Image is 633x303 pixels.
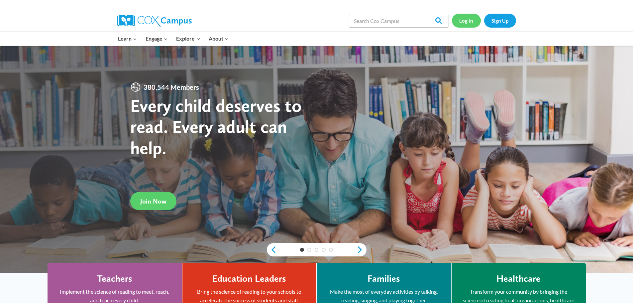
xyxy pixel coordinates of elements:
a: Log In [452,14,481,27]
a: 3 [315,248,319,252]
h4: Families [368,273,400,284]
a: Sign Up [484,14,516,27]
strong: Every child deserves to read. Every adult can help. [130,95,302,158]
a: 2 [307,248,311,252]
a: 1 [300,248,304,252]
button: Child menu of Explore [172,32,205,46]
img: Cox Campus [117,15,192,27]
a: previous [267,246,277,254]
button: Child menu of Learn [114,32,142,46]
h4: Education Leaders [212,273,286,284]
button: Child menu of Engage [141,32,172,46]
a: next [357,246,367,254]
a: Join Now [130,192,176,210]
div: content slider buttons [267,243,367,256]
nav: Secondary Navigation [452,14,516,27]
button: Child menu of About [204,32,233,46]
nav: Primary Navigation [114,32,233,46]
h4: Healthcare [496,273,541,284]
input: Search Cox Campus [349,14,449,27]
span: Join Now [140,197,166,205]
h4: Teachers [97,273,132,284]
span: 380,544 Members [141,82,202,92]
a: 5 [329,248,333,252]
a: 4 [322,248,326,252]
